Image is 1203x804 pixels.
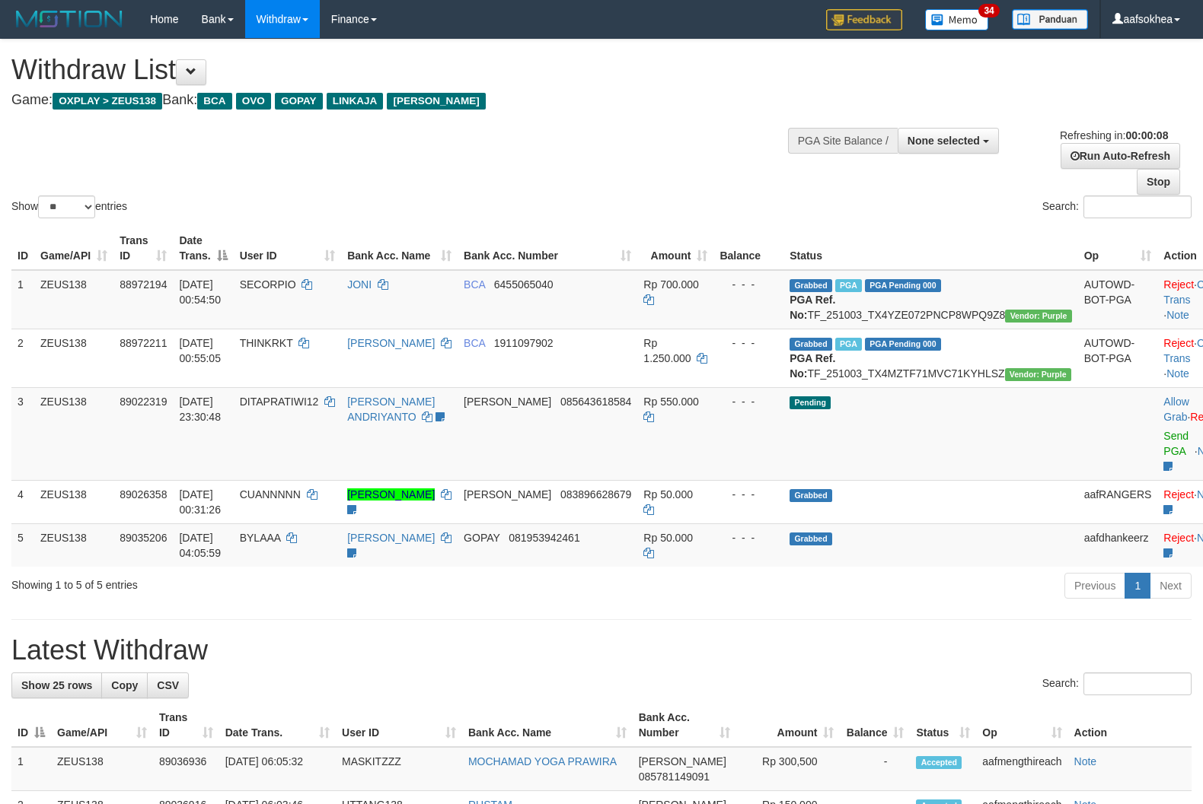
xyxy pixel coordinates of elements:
[1074,755,1097,767] a: Note
[347,337,435,349] a: [PERSON_NAME]
[736,747,841,791] td: Rp 300,500
[783,227,1078,270] th: Status
[11,329,34,387] td: 2
[11,8,127,30] img: MOTION_logo.png
[1078,227,1158,270] th: Op: activate to sort column ascending
[1005,310,1071,323] span: Vendor URL: https://trx4.1velocity.biz
[1078,523,1158,567] td: aafdhankeerz
[120,278,167,291] span: 88972194
[639,755,726,767] span: [PERSON_NAME]
[34,480,113,523] td: ZEUS138
[11,480,34,523] td: 4
[1163,396,1189,423] a: Allow Grab
[240,337,293,349] span: THINKRKT
[11,387,34,480] td: 3
[11,195,127,218] label: Show entries
[179,532,221,559] span: [DATE] 04:05:59
[633,704,736,747] th: Bank Acc. Number: activate to sort column ascending
[51,704,153,747] th: Game/API: activate to sort column ascending
[925,9,989,30] img: Button%20Memo.svg
[240,488,301,501] span: CUANNNNN
[11,672,102,698] a: Show 25 rows
[509,532,579,544] span: Copy 081953942461 to clipboard
[637,227,713,270] th: Amount: activate to sort column ascending
[790,352,835,380] b: PGA Ref. No:
[1012,9,1088,30] img: panduan.png
[197,93,231,110] span: BCA
[34,523,113,567] td: ZEUS138
[468,755,617,767] a: MOCHAMAD YOGA PRAWIRA
[494,278,554,291] span: Copy 6455065040 to clipboard
[790,396,831,409] span: Pending
[1166,367,1189,380] a: Note
[783,329,1078,387] td: TF_251003_TX4MZTF71MVC71KYHLSZ
[347,396,435,423] a: [PERSON_NAME] ANDRIYANTO
[21,679,92,691] span: Show 25 rows
[1064,573,1125,599] a: Previous
[153,747,219,791] td: 89036936
[120,337,167,349] span: 88972211
[336,704,462,747] th: User ID: activate to sort column ascending
[1125,573,1150,599] a: 1
[1125,129,1168,141] strong: 00:00:08
[11,571,490,593] div: Showing 1 to 5 of 5 entries
[1137,169,1180,195] a: Stop
[783,270,1078,329] td: TF_251003_TX4YZE072PNCP8WPQ9Z8
[34,329,113,387] td: ZEUS138
[347,532,435,544] a: [PERSON_NAME]
[790,294,835,321] b: PGA Ref. No:
[898,128,999,154] button: None selected
[464,337,485,349] span: BCA
[462,704,633,747] th: Bank Acc. Name: activate to sort column ascending
[219,704,336,747] th: Date Trans.: activate to sort column ascending
[1078,329,1158,387] td: AUTOWD-BOT-PGA
[865,338,941,351] span: PGA Pending
[11,523,34,567] td: 5
[790,532,832,545] span: Grabbed
[560,396,631,408] span: Copy 085643618584 to clipboard
[1042,195,1192,218] label: Search:
[38,195,95,218] select: Showentries
[736,704,841,747] th: Amount: activate to sort column ascending
[865,279,941,292] span: PGA Pending
[494,337,554,349] span: Copy 1911097902 to clipboard
[179,337,221,364] span: [DATE] 00:55:05
[387,93,485,110] span: [PERSON_NAME]
[11,704,51,747] th: ID: activate to sort column descending
[643,396,698,408] span: Rp 550.000
[1078,270,1158,329] td: AUTOWD-BOT-PGA
[173,227,233,270] th: Date Trans.: activate to sort column descending
[720,335,777,351] div: - - -
[120,396,167,408] span: 89022319
[464,278,485,291] span: BCA
[336,747,462,791] td: MASKITZZZ
[643,532,693,544] span: Rp 50.000
[720,277,777,292] div: - - -
[34,387,113,480] td: ZEUS138
[1166,309,1189,321] a: Note
[464,532,499,544] span: GOPAY
[11,55,787,85] h1: Withdraw List
[1083,672,1192,695] input: Search:
[34,270,113,329] td: ZEUS138
[1163,488,1194,501] a: Reject
[835,279,862,292] span: Marked by aafnoeunsreypich
[157,679,179,691] span: CSV
[464,488,551,501] span: [PERSON_NAME]
[720,394,777,409] div: - - -
[1068,704,1192,747] th: Action
[111,679,138,691] span: Copy
[347,488,435,501] a: [PERSON_NAME]
[11,93,787,108] h4: Game: Bank:
[790,279,832,292] span: Grabbed
[840,704,910,747] th: Balance: activate to sort column ascending
[643,488,693,501] span: Rp 50.000
[120,532,167,544] span: 89035206
[179,396,221,423] span: [DATE] 23:30:48
[458,227,637,270] th: Bank Acc. Number: activate to sort column ascending
[976,704,1067,747] th: Op: activate to sort column ascending
[788,128,898,154] div: PGA Site Balance /
[908,135,980,147] span: None selected
[1061,143,1180,169] a: Run Auto-Refresh
[560,488,631,501] span: Copy 083896628679 to clipboard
